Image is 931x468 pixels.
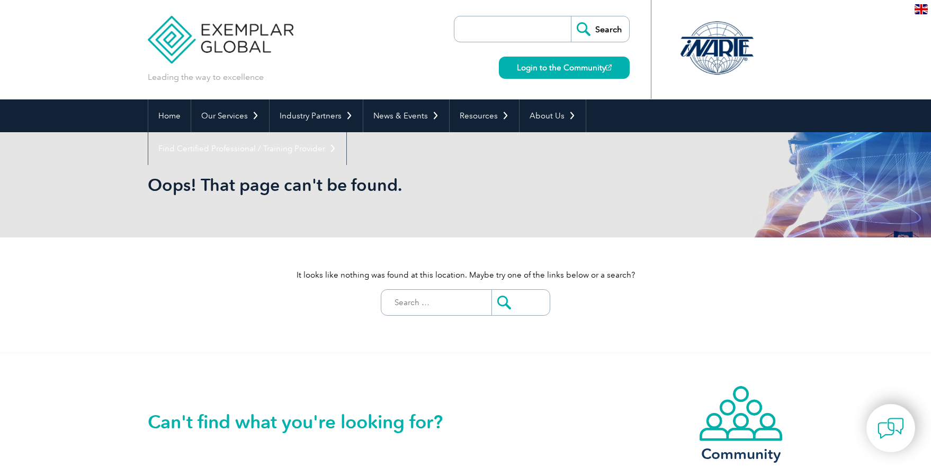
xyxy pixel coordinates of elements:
img: contact-chat.png [878,415,904,442]
img: en [915,4,928,14]
p: Leading the way to excellence [148,71,264,83]
h1: Oops! That page can't be found. [148,175,554,195]
a: Find Certified Professional / Training Provider [148,132,346,165]
a: News & Events [363,99,449,132]
a: Our Services [191,99,269,132]
h3: Community [699,447,783,461]
p: It looks like nothing was found at this location. Maybe try one of the links below or a search? [148,269,783,281]
a: Community [699,385,783,461]
input: Submit [491,290,550,315]
input: Search [571,16,629,42]
a: Resources [450,99,519,132]
img: open_square.png [606,65,612,70]
a: Home [148,99,191,132]
a: Industry Partners [270,99,363,132]
img: icon-community.webp [699,385,783,442]
a: About Us [520,99,586,132]
h2: Can't find what you're looking for? [148,414,465,430]
a: Login to the Community [499,57,630,79]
